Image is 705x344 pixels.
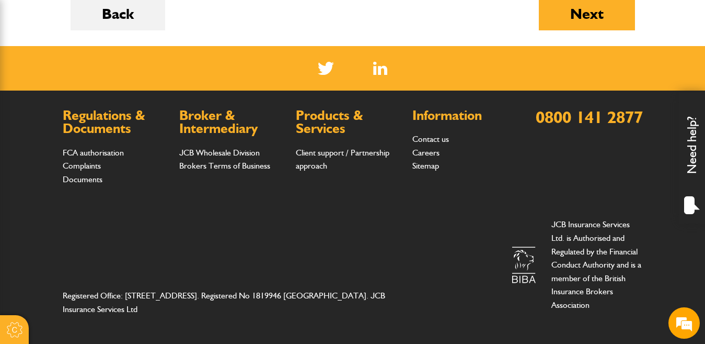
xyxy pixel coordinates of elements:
[18,58,44,73] img: d_20077148190_operators_62643000001515001
[63,109,169,136] h2: Regulations & Documents
[412,161,439,171] a: Sitemap
[179,109,285,136] h2: Broker & Intermediary
[318,62,334,75] img: Twitter
[551,218,643,312] p: JCB Insurance Services Ltd. is Authorised and Regulated by the Financial Conduct Authority and is...
[536,107,643,127] a: 0800 141 2877
[296,148,389,171] a: Client support / Partnership approach
[373,62,387,75] a: LinkedIn
[14,105,186,135] span: I would like to discuss an existing policy (including short term hired in plant)
[412,134,449,144] a: Contact us
[63,174,102,184] a: Documents
[47,209,186,227] span: What do JCB's plant policies cover?
[412,148,440,158] a: Careers
[54,59,176,72] div: JCB Insurance
[63,289,403,316] address: Registered Office: [STREET_ADDRESS]. Registered No 1819946 [GEOGRAPHIC_DATA]. JCB Insurance Servi...
[14,174,186,204] span: I do not know the serial number of the item I am trying to insure
[14,140,186,169] span: I do not know the make/model of the item I am hiring
[179,148,260,158] a: JCB Wholesale Division
[63,148,124,158] a: FCA authorisation
[412,109,518,123] h2: Information
[63,161,101,171] a: Complaints
[179,161,270,171] a: Brokers Terms of Business
[679,93,705,224] div: Need help?
[296,109,402,136] h2: Products & Services
[171,5,197,30] div: Minimize live chat window
[373,62,387,75] img: Linked In
[5,250,199,287] textarea: Type your message and hit 'Enter'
